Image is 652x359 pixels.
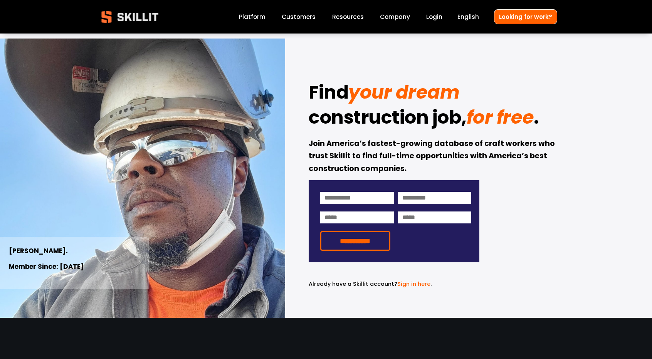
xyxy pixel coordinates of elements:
[467,104,534,130] em: for free
[309,138,556,176] strong: Join America’s fastest-growing database of craft workers who trust Skillit to find full-time oppo...
[494,9,557,24] a: Looking for work?
[332,12,364,21] span: Resources
[309,280,479,289] p: .
[282,12,316,22] a: Customers
[309,78,348,110] strong: Find
[426,12,442,22] a: Login
[309,103,467,135] strong: construction job,
[95,5,165,29] img: Skillit
[9,262,84,273] strong: Member Since: [DATE]
[457,12,479,21] span: English
[239,12,266,22] a: Platform
[534,103,539,135] strong: .
[348,79,459,105] em: your dream
[332,12,364,22] a: folder dropdown
[457,12,479,22] div: language picker
[380,12,410,22] a: Company
[309,280,397,288] span: Already have a Skillit account?
[9,246,68,257] strong: [PERSON_NAME].
[397,280,430,288] a: Sign in here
